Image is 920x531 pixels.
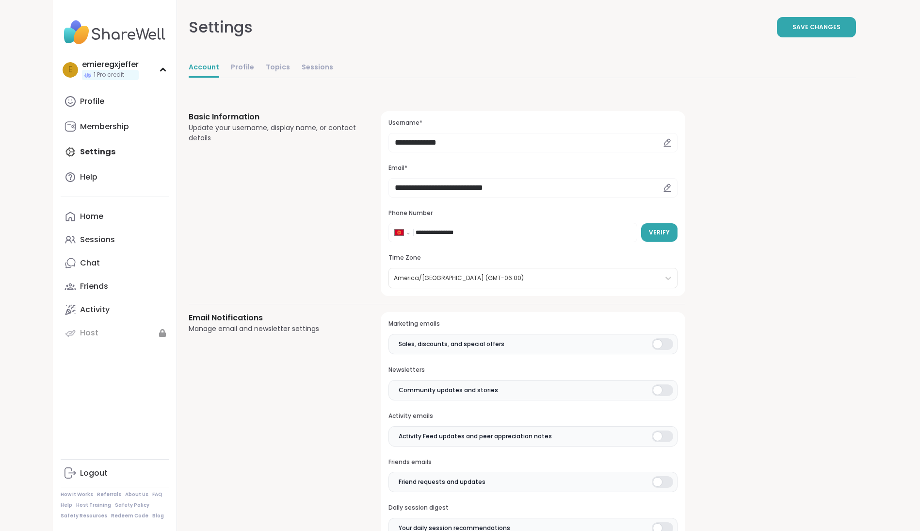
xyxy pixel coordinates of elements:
span: Save Changes [792,23,840,32]
a: Host [61,321,169,345]
span: e [68,64,72,76]
a: Membership [61,115,169,138]
h3: Daily session digest [388,504,677,512]
div: Sessions [80,234,115,245]
span: Sales, discounts, and special offers [399,340,504,348]
div: Friends [80,281,108,292]
a: Topics [266,58,290,78]
a: How It Works [61,491,93,498]
span: 1 Pro credit [94,71,124,79]
a: Home [61,205,169,228]
a: Sessions [302,58,333,78]
div: Logout [80,468,108,479]
a: Redeem Code [111,513,148,519]
h3: Email* [388,164,677,172]
h3: Basic Information [189,111,358,123]
div: emieregxjeffer [82,59,139,70]
h3: Email Notifications [189,312,358,324]
a: Logout [61,462,169,485]
span: Friend requests and updates [399,478,485,486]
a: Friends [61,275,169,298]
span: Community updates and stories [399,386,498,395]
a: Help [61,502,72,509]
div: Home [80,211,103,222]
span: Activity Feed updates and peer appreciation notes [399,432,552,441]
a: FAQ [152,491,162,498]
a: About Us [125,491,148,498]
a: Host Training [76,502,111,509]
h3: Activity emails [388,412,677,420]
div: Help [80,172,97,183]
div: Activity [80,304,110,315]
a: Profile [231,58,254,78]
span: Verify [649,228,670,237]
a: Chat [61,251,169,275]
div: Profile [80,96,104,107]
h3: Friends emails [388,458,677,466]
h3: Username* [388,119,677,127]
img: ShareWell Nav Logo [61,16,169,50]
div: Manage email and newsletter settings [189,324,358,334]
a: Blog [152,513,164,519]
a: Account [189,58,219,78]
a: Help [61,166,169,189]
a: Activity [61,298,169,321]
div: Chat [80,258,100,268]
a: Referrals [97,491,121,498]
a: Sessions [61,228,169,251]
a: Safety Policy [115,502,149,509]
h3: Phone Number [388,209,677,217]
h3: Newsletters [388,366,677,374]
div: Host [80,328,98,338]
h3: Marketing emails [388,320,677,328]
div: Settings [189,16,253,39]
a: Safety Resources [61,513,107,519]
button: Save Changes [777,17,856,37]
div: Membership [80,121,129,132]
button: Verify [641,223,678,242]
div: Update your username, display name, or contact details [189,123,358,143]
a: Profile [61,90,169,113]
h3: Time Zone [388,254,677,262]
